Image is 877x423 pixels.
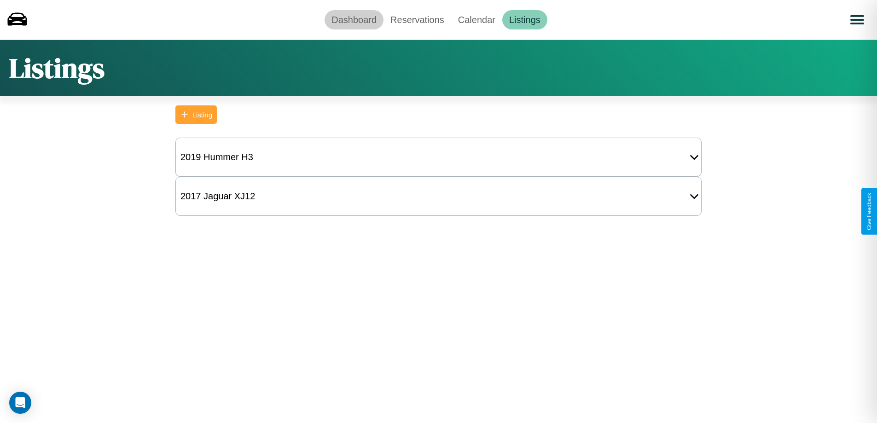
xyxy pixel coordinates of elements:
a: Reservations [383,10,451,29]
h1: Listings [9,49,105,87]
a: Dashboard [325,10,383,29]
button: Listing [175,105,217,124]
div: Give Feedback [866,193,872,230]
button: Open menu [844,7,870,33]
div: 2017 Jaguar XJ12 [176,186,260,206]
a: Listings [502,10,547,29]
a: Calendar [451,10,502,29]
div: 2019 Hummer H3 [176,147,258,167]
div: Open Intercom Messenger [9,392,31,414]
div: Listing [192,111,212,119]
